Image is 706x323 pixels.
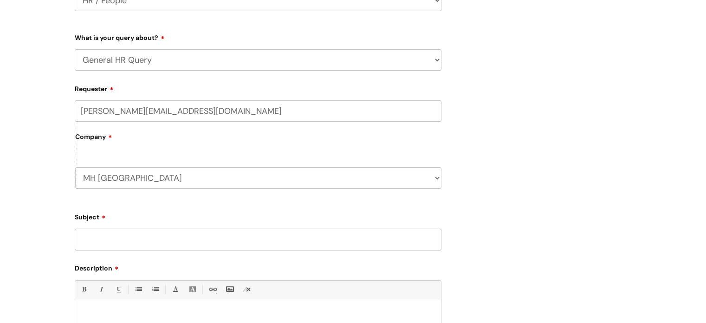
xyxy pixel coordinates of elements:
[75,130,441,151] label: Company
[187,283,198,295] a: Back Color
[169,283,181,295] a: Font Color
[78,283,90,295] a: Bold (Ctrl-B)
[75,82,441,93] label: Requester
[241,283,253,295] a: Remove formatting (Ctrl-\)
[75,261,441,272] label: Description
[75,100,441,122] input: Email
[112,283,124,295] a: Underline(Ctrl-U)
[75,31,441,42] label: What is your query about?
[149,283,161,295] a: 1. Ordered List (Ctrl-Shift-8)
[75,210,441,221] label: Subject
[95,283,107,295] a: Italic (Ctrl-I)
[132,283,144,295] a: • Unordered List (Ctrl-Shift-7)
[207,283,218,295] a: Link
[224,283,235,295] a: Insert Image...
